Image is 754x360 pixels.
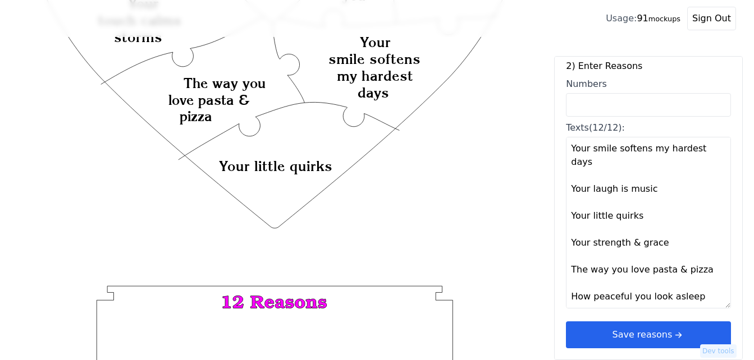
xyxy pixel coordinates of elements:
text: Your little quirks [219,158,332,174]
text: days [358,84,390,101]
div: Texts [566,121,731,135]
textarea: Texts(12/12): [566,137,731,308]
text: my hardest [337,67,413,84]
button: Dev tools [700,344,737,358]
text: love pasta & [168,92,250,108]
text: smile softens [329,50,421,67]
span: (12/12): [589,122,625,133]
input: Numbers [566,93,731,117]
button: Save reasonsarrow right short [566,321,731,348]
text: The way you [184,75,266,91]
div: Numbers [566,77,731,91]
text: storms [114,29,162,45]
text: pizza [180,108,212,124]
button: Sign Out [687,7,736,30]
div: 91 [606,12,680,25]
label: 2) Enter Reasons [566,59,731,73]
span: Usage: [606,13,637,24]
svg: arrow right short [672,329,684,341]
small: mockups [648,15,680,23]
text: Your [360,34,391,50]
